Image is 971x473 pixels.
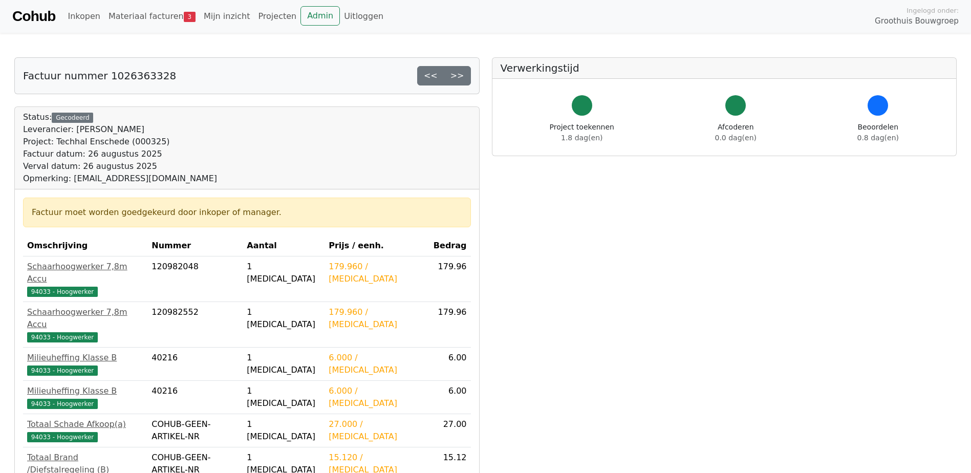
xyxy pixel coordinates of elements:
span: 0.8 dag(en) [857,134,899,142]
div: Project: Techhal Enschede (000325) [23,136,217,148]
a: Schaarhoogwerker 7,8m Accu94033 - Hoogwerker [27,261,143,297]
a: Admin [300,6,340,26]
a: Mijn inzicht [200,6,254,27]
span: 94033 - Hoogwerker [27,399,98,409]
div: Milieuheffing Klasse B [27,352,143,364]
td: 40216 [147,381,243,414]
a: Materiaal facturen3 [104,6,200,27]
th: Bedrag [429,235,471,256]
span: 94033 - Hoogwerker [27,365,98,376]
a: >> [444,66,471,85]
div: Gecodeerd [52,113,93,123]
div: 1 [MEDICAL_DATA] [247,306,320,331]
td: 6.00 [429,348,471,381]
th: Prijs / eenh. [325,235,429,256]
div: Factuur datum: 26 augustus 2025 [23,148,217,160]
th: Nummer [147,235,243,256]
a: Milieuheffing Klasse B94033 - Hoogwerker [27,352,143,376]
td: 179.96 [429,256,471,302]
a: Projecten [254,6,300,27]
div: 179.960 / [MEDICAL_DATA] [329,261,425,285]
div: 1 [MEDICAL_DATA] [247,385,320,410]
div: Status: [23,111,217,185]
h5: Verwerkingstijd [501,62,948,74]
div: Milieuheffing Klasse B [27,385,143,397]
div: 27.000 / [MEDICAL_DATA] [329,418,425,443]
th: Omschrijving [23,235,147,256]
a: Inkopen [63,6,104,27]
div: Schaarhoogwerker 7,8m Accu [27,261,143,285]
td: 179.96 [429,302,471,348]
td: COHUB-GEEN-ARTIKEL-NR [147,414,243,447]
div: Factuur moet worden goedgekeurd door inkoper of manager. [32,206,462,219]
div: Totaal Schade Afkoop(a) [27,418,143,431]
span: Ingelogd onder: [907,6,959,15]
a: Milieuheffing Klasse B94033 - Hoogwerker [27,385,143,410]
td: 27.00 [429,414,471,447]
a: Totaal Schade Afkoop(a)94033 - Hoogwerker [27,418,143,443]
span: 0.0 dag(en) [715,134,757,142]
div: 1 [MEDICAL_DATA] [247,418,320,443]
td: 6.00 [429,381,471,414]
h5: Factuur nummer 1026363328 [23,70,176,82]
a: Uitloggen [340,6,387,27]
a: Schaarhoogwerker 7,8m Accu94033 - Hoogwerker [27,306,143,343]
span: 94033 - Hoogwerker [27,332,98,342]
span: 1.8 dag(en) [561,134,602,142]
div: Beoordelen [857,122,899,143]
div: 1 [MEDICAL_DATA] [247,352,320,376]
div: 1 [MEDICAL_DATA] [247,261,320,285]
a: Cohub [12,4,55,29]
div: 179.960 / [MEDICAL_DATA] [329,306,425,331]
span: 3 [184,12,196,22]
div: Afcoderen [715,122,757,143]
span: Groothuis Bouwgroep [875,15,959,27]
span: 94033 - Hoogwerker [27,287,98,297]
td: 120982552 [147,302,243,348]
th: Aantal [243,235,325,256]
div: Project toekennen [550,122,614,143]
a: << [417,66,444,85]
div: 6.000 / [MEDICAL_DATA] [329,352,425,376]
div: 6.000 / [MEDICAL_DATA] [329,385,425,410]
div: Leverancier: [PERSON_NAME] [23,123,217,136]
div: Schaarhoogwerker 7,8m Accu [27,306,143,331]
div: Opmerking: [EMAIL_ADDRESS][DOMAIN_NAME] [23,173,217,185]
td: 40216 [147,348,243,381]
span: 94033 - Hoogwerker [27,432,98,442]
div: Verval datum: 26 augustus 2025 [23,160,217,173]
td: 120982048 [147,256,243,302]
